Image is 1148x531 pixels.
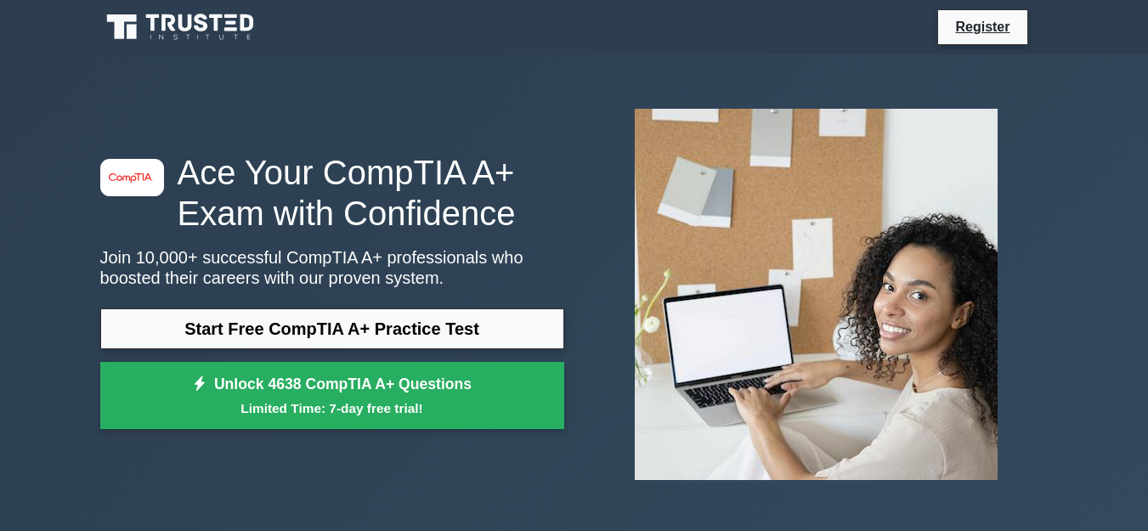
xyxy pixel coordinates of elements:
[945,16,1020,37] a: Register
[100,152,564,234] h1: Ace Your CompTIA A+ Exam with Confidence
[100,362,564,430] a: Unlock 4638 CompTIA A+ QuestionsLimited Time: 7-day free trial!
[122,398,543,418] small: Limited Time: 7-day free trial!
[100,247,564,288] p: Join 10,000+ successful CompTIA A+ professionals who boosted their careers with our proven system.
[100,308,564,349] a: Start Free CompTIA A+ Practice Test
